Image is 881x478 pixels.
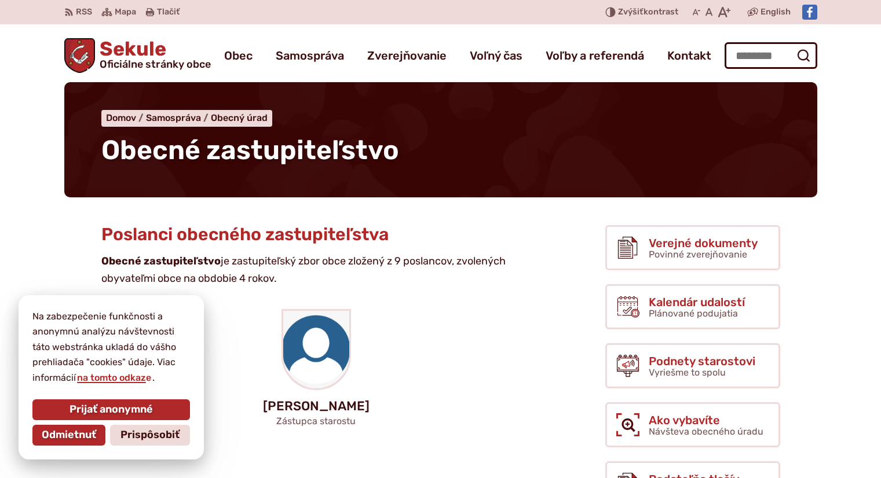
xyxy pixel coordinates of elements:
p: [PERSON_NAME] [83,399,550,413]
span: Ako vybavíte [649,414,763,426]
p: Na zabezpečenie funkčnosti a anonymnú analýzu návštevnosti táto webstránka ukladá do vášho prehli... [32,309,190,385]
span: Zvýšiť [618,7,644,17]
img: Prejsť na Facebook stránku [802,5,817,20]
a: Obec [224,39,253,72]
a: Ako vybavíte Návšteva obecného úradu [605,402,780,447]
img: 146-1468479_my-profile-icon-blank-profile-picture-circle-hd [283,311,349,388]
span: Oficiálne stránky obce [100,59,211,69]
a: Verejné dokumenty Povinné zverejňovanie [605,225,780,270]
span: Prispôsobiť [120,429,180,442]
span: Podnety starostovi [649,355,755,367]
span: Návšteva obecného úradu [649,426,763,437]
a: Voľný čas [470,39,522,72]
span: Mapa [115,5,136,19]
button: Prijať anonymné [32,399,190,420]
a: Obecný úrad [211,112,268,123]
span: Verejné dokumenty [649,237,758,249]
button: Odmietnuť [32,425,105,446]
p: Zástupca starostu [83,416,550,426]
span: Tlačiť [157,8,180,17]
a: Samospráva [276,39,344,72]
a: Kontakt [667,39,711,72]
span: Vyriešme to spolu [649,367,726,378]
span: English [761,5,791,19]
a: Zverejňovanie [367,39,447,72]
img: Prejsť na domovskú stránku [64,38,96,73]
strong: Obecné zastupiteľstvo [101,255,221,267]
span: Obecné zastupiteľstvo [101,134,399,166]
span: kontrast [618,8,678,17]
span: Prijať anonymné [70,403,153,416]
a: Voľby a referendá [546,39,644,72]
a: Samospráva [146,112,211,123]
button: Prispôsobiť [110,425,190,446]
p: je zastupiteľský zbor obce zložený z 9 poslancov, zvolených obyvateľmi obce na obdobie 4 rokov. [101,253,513,287]
a: English [758,5,793,19]
span: Plánované podujatia [649,308,738,319]
span: Kalendár udalostí [649,296,745,308]
a: Logo Sekule, prejsť na domovskú stránku. [64,38,211,73]
span: RSS [76,5,92,19]
a: na tomto odkaze [76,372,152,383]
a: Podnety starostovi Vyriešme to spolu [605,343,780,388]
a: Kalendár udalostí Plánované podujatia [605,284,780,329]
span: Poslanci obecného zastupiteľstva [101,224,389,245]
span: Sekule [95,39,211,69]
span: Povinné zverejňovanie [649,249,747,260]
a: Domov [106,112,146,123]
span: Odmietnuť [42,429,96,442]
span: Samospráva [146,112,201,123]
span: Domov [106,112,136,123]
